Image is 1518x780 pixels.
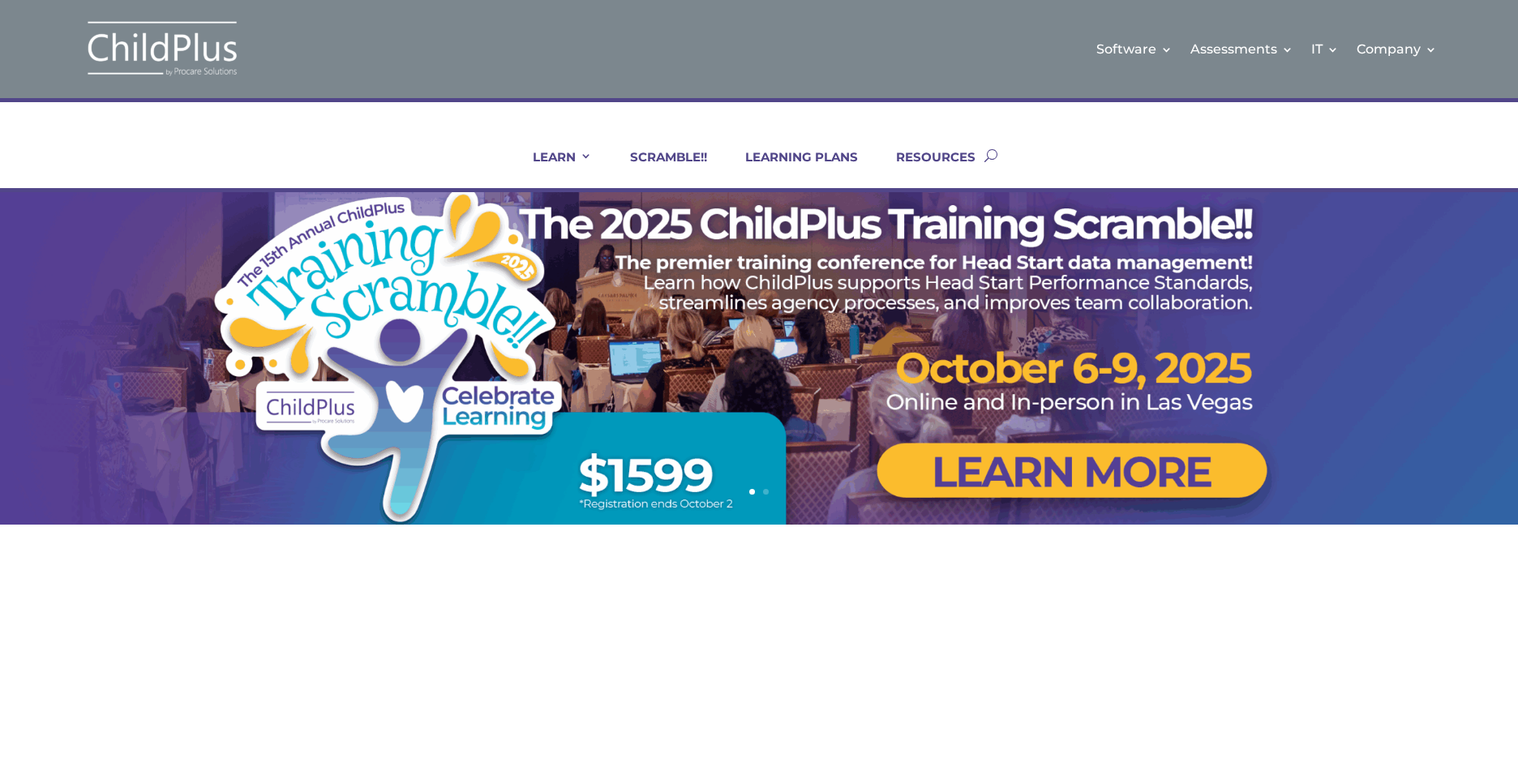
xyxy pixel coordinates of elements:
[512,149,592,188] a: LEARN
[610,149,707,188] a: SCRAMBLE!!
[725,149,858,188] a: LEARNING PLANS
[1357,16,1437,82] a: Company
[763,489,769,495] a: 2
[1311,16,1339,82] a: IT
[1096,16,1173,82] a: Software
[749,489,755,495] a: 1
[1190,16,1293,82] a: Assessments
[876,149,976,188] a: RESOURCES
